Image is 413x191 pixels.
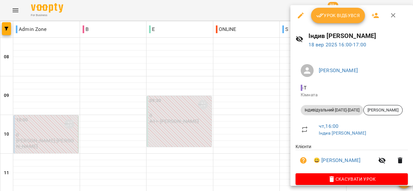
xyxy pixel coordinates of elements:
[319,67,358,73] a: [PERSON_NAME]
[296,153,311,168] button: Візит ще не сплачено. Додати оплату?
[363,105,403,115] div: [PERSON_NAME]
[296,173,408,185] button: Скасувати Урок
[301,85,308,91] span: - T
[311,8,365,23] button: Урок відбувся
[314,157,360,164] a: 😀 [PERSON_NAME]
[308,42,366,48] a: 18 вер 2025 16:00-17:00
[364,107,402,113] span: [PERSON_NAME]
[319,123,338,129] a: чт , 16:00
[301,175,403,183] span: Скасувати Урок
[296,143,408,173] ul: Клієнти
[301,107,363,113] span: Індивідуальний [DATE]-[DATE]
[301,92,403,98] p: Кімната
[316,12,360,19] span: Урок відбувся
[319,130,366,136] a: Індив [PERSON_NAME]
[308,31,408,41] h6: Індив [PERSON_NAME]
